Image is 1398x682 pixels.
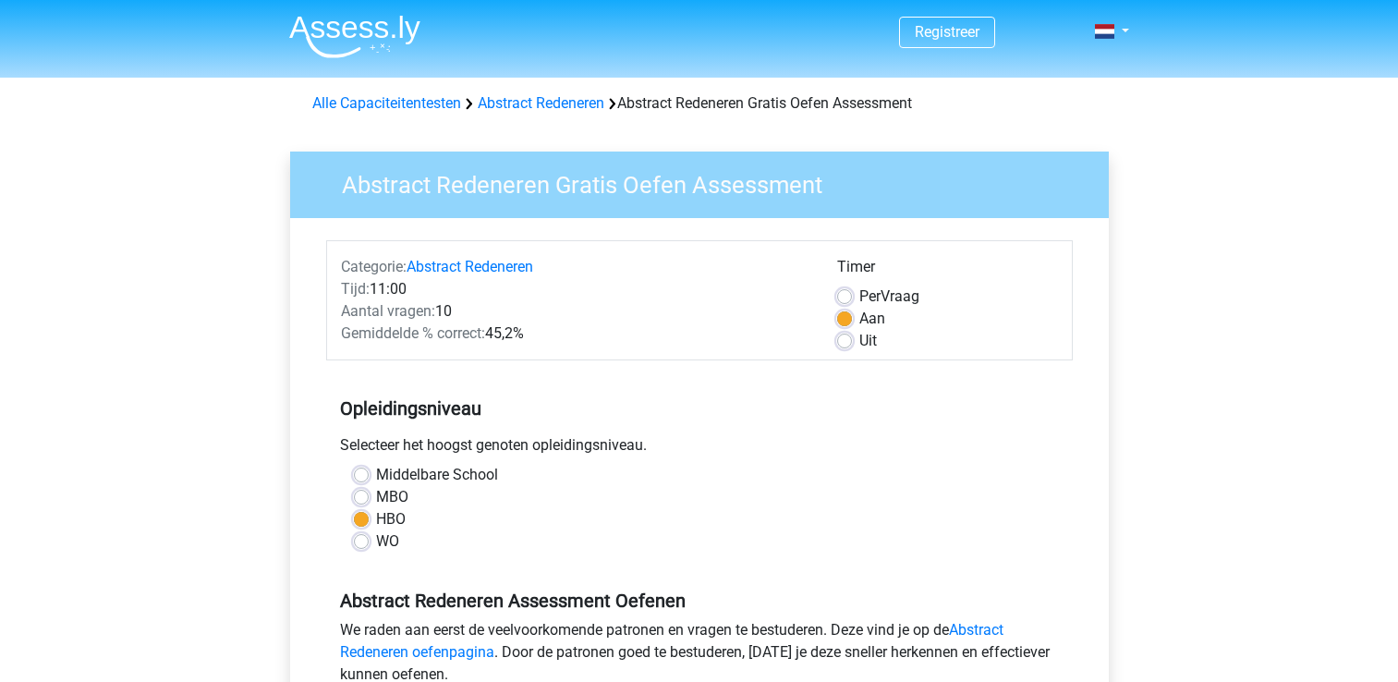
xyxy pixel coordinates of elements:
[327,323,823,345] div: 45,2%
[859,308,885,330] label: Aan
[915,23,979,41] a: Registreer
[327,278,823,300] div: 11:00
[289,15,420,58] img: Assessly
[478,94,604,112] a: Abstract Redeneren
[327,300,823,323] div: 10
[376,464,498,486] label: Middelbare School
[837,256,1058,286] div: Timer
[341,280,370,298] span: Tijd:
[326,434,1073,464] div: Selecteer het hoogst genoten opleidingsniveau.
[376,530,399,553] label: WO
[859,287,881,305] span: Per
[376,486,408,508] label: MBO
[320,164,1095,200] h3: Abstract Redeneren Gratis Oefen Assessment
[407,258,533,275] a: Abstract Redeneren
[340,390,1059,427] h5: Opleidingsniveau
[341,324,485,342] span: Gemiddelde % correct:
[376,508,406,530] label: HBO
[859,286,919,308] label: Vraag
[340,590,1059,612] h5: Abstract Redeneren Assessment Oefenen
[341,302,435,320] span: Aantal vragen:
[312,94,461,112] a: Alle Capaciteitentesten
[859,330,877,352] label: Uit
[341,258,407,275] span: Categorie:
[305,92,1094,115] div: Abstract Redeneren Gratis Oefen Assessment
